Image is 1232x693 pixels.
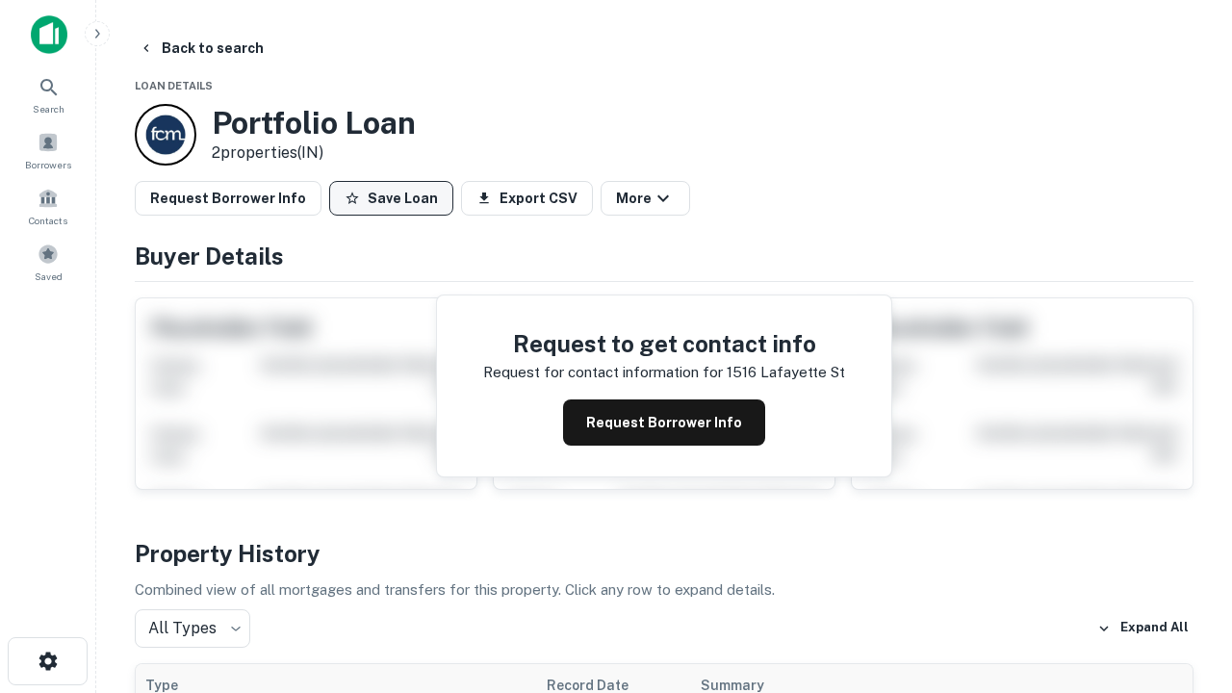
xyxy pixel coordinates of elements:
p: Request for contact information for [483,361,723,384]
p: Combined view of all mortgages and transfers for this property. Click any row to expand details. [135,578,1193,602]
iframe: Chat Widget [1136,477,1232,570]
a: Search [6,68,90,120]
span: Borrowers [25,157,71,172]
a: Saved [6,236,90,288]
h3: Portfolio Loan [212,105,416,141]
span: Loan Details [135,80,213,91]
button: Request Borrower Info [563,399,765,446]
h4: Property History [135,536,1193,571]
button: Back to search [131,31,271,65]
button: Save Loan [329,181,453,216]
button: Export CSV [461,181,593,216]
p: 1516 lafayette st [727,361,845,384]
a: Contacts [6,180,90,232]
button: Expand All [1092,614,1193,643]
img: capitalize-icon.png [31,15,67,54]
a: Borrowers [6,124,90,176]
h4: Buyer Details [135,239,1193,273]
span: Contacts [29,213,67,228]
span: Search [33,101,64,116]
span: Saved [35,269,63,284]
p: 2 properties (IN) [212,141,416,165]
div: All Types [135,609,250,648]
button: Request Borrower Info [135,181,321,216]
h4: Request to get contact info [483,326,845,361]
button: More [601,181,690,216]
